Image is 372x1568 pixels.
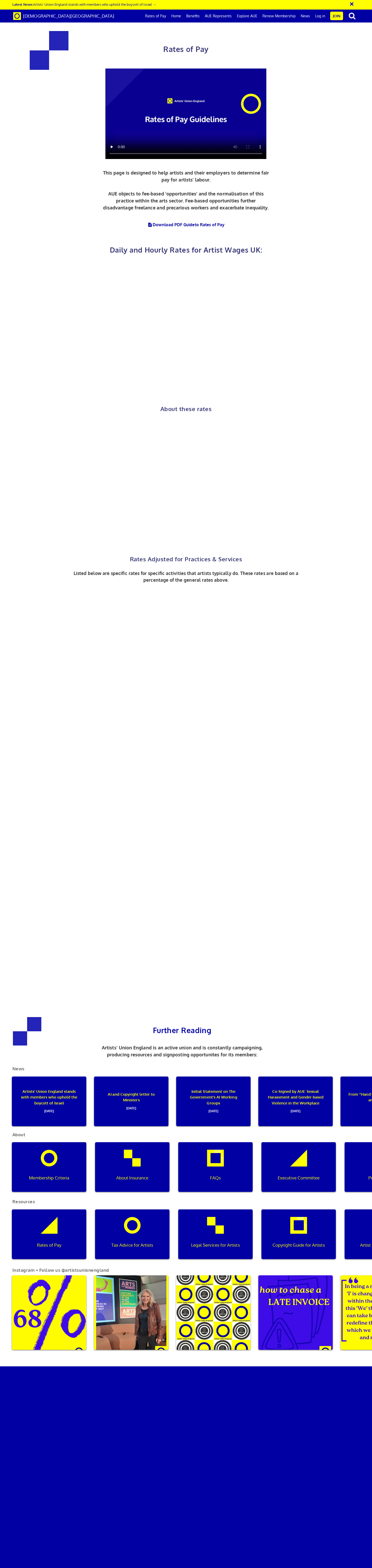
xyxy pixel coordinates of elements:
[182,1242,249,1248] p: Legal Services for Artists
[184,10,202,22] a: Benefits
[99,1242,166,1248] p: Tax Advice for Artists
[8,1209,90,1259] a: Rates of Pay
[163,44,208,54] span: Rates of Pay
[313,10,328,22] a: Log in
[12,2,33,6] strong: Latest News:
[99,1175,166,1181] p: About Insurance
[91,1209,173,1259] a: Tax Advice for Artists
[43,406,329,412] h2: About these rates
[330,12,343,20] a: Join
[102,1092,161,1111] p: AI and Copyright letter to Ministers
[265,1242,332,1248] p: Copyright Guide for Artists
[102,169,270,211] p: This page is designed to help artists and their employers to determine fair pay for artists’ labo...
[254,1077,337,1126] a: Co-Signed by AUE: Sexual Harassment and Gender-based Violence in the Workplace[DATE]
[266,1106,325,1114] span: [DATE]
[184,1089,243,1114] p: Initial Statement on The Government's AI Working Groups
[195,222,225,227] span: to Rates of Pay
[143,10,169,22] a: Rates of Pay
[174,1142,257,1192] a: FAQs
[12,2,156,6] a: Latest News:Artists’ Union England stands with members who uphold the boycott of Israel →
[172,1077,254,1126] a: Initial Statement on The Government's AI Working Groups[DATE]
[298,10,313,22] a: News
[91,1142,173,1192] a: About Insurance
[9,556,363,562] h2: Rates Adjusted for Practices & Services
[16,1242,83,1248] p: Rates of Pay
[182,1175,249,1181] p: FAQs
[90,1077,172,1126] a: AI and Copyright letter to Ministers[DATE]
[148,222,225,227] a: Download PDF Guideto Rates of Pay
[344,10,360,21] button: search
[19,1106,79,1114] span: [DATE]
[16,1175,83,1181] p: Membership Criteria
[202,10,234,22] a: AUE Represents
[153,1026,212,1035] span: Further Reading
[258,1209,340,1259] a: Copyright Guide for Artists
[266,1089,325,1114] p: Co-Signed by AUE: Sexual Harassment and Gender-based Violence in the Workplace
[184,1106,243,1114] span: [DATE]
[98,1044,267,1058] p: Artists’ Union England is an active union and is constantly campaigning, producing resources and ...
[110,245,262,254] span: Daily and Hourly Rates for Artist Wages UK:
[265,1175,332,1181] p: Executive Committee
[174,1209,257,1259] a: Legal Services for Artists
[23,13,114,19] span: [DEMOGRAPHIC_DATA][GEOGRAPHIC_DATA]
[8,1077,90,1126] a: Artists’ Union England stands with members who uphold the boycott of Israel[DATE]
[68,570,304,584] p: Listed below are specific rates for specific activities that artists typically do. These rates ar...
[8,1142,90,1192] a: Membership Criteria
[102,1103,161,1111] span: [DATE]
[19,1089,79,1114] p: Artists’ Union England stands with members who uphold the boycott of Israel
[258,1142,340,1192] a: Executive Committee
[9,10,118,22] a: Brand [DEMOGRAPHIC_DATA][GEOGRAPHIC_DATA]
[234,10,260,22] a: Explore AUE
[169,10,184,22] a: Home
[260,10,298,22] a: Renew Membership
